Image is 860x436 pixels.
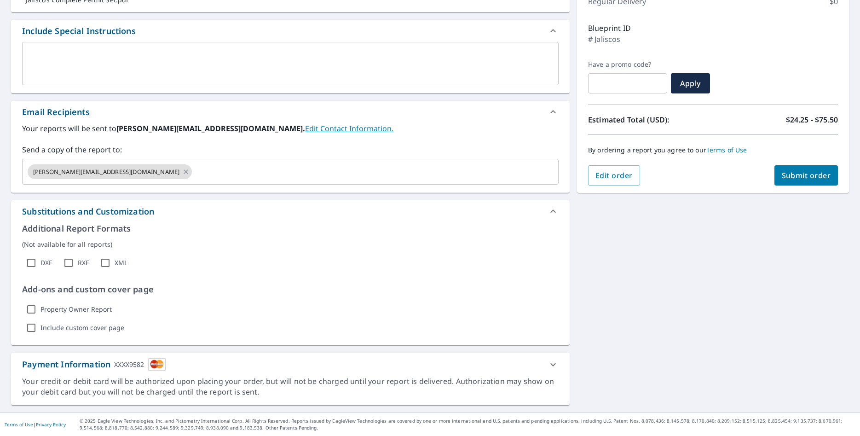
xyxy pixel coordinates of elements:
label: Include custom cover page [40,324,124,332]
div: [PERSON_NAME][EMAIL_ADDRESS][DOMAIN_NAME] [28,164,192,179]
span: [PERSON_NAME][EMAIL_ADDRESS][DOMAIN_NAME] [28,168,185,176]
label: RXF [78,259,89,267]
label: Send a copy of the report to: [22,144,559,155]
div: Include Special Instructions [22,25,136,37]
div: Include Special Instructions [11,20,570,42]
div: Your credit or debit card will be authorized upon placing your order, but will not be charged unt... [22,376,559,397]
span: Submit order [782,170,831,180]
a: Terms of Use [5,421,33,428]
div: XXXX9582 [114,358,144,371]
div: Payment Information [22,358,166,371]
label: Your reports will be sent to [22,123,559,134]
a: EditContactInfo [305,123,393,134]
div: Substitutions and Customization [11,200,570,222]
b: [PERSON_NAME][EMAIL_ADDRESS][DOMAIN_NAME]. [116,123,305,134]
p: $24.25 - $75.50 [786,114,838,125]
button: Apply [671,73,710,93]
label: XML [115,259,127,267]
p: By ordering a report you agree to our [588,146,838,154]
p: Estimated Total (USD): [588,114,713,125]
div: Substitutions and Customization [22,205,154,218]
div: Payment InformationXXXX9582cardImage [11,353,570,376]
span: Edit order [595,170,633,180]
button: Submit order [774,165,838,186]
a: Terms of Use [706,145,747,154]
p: | [5,422,66,427]
img: cardImage [148,358,166,371]
p: Additional Report Formats [22,222,559,235]
p: Add-ons and custom cover page [22,283,559,296]
button: Edit order [588,165,640,186]
div: Email Recipients [22,106,90,118]
p: (Not available for all reports) [22,239,559,249]
label: Have a promo code? [588,60,667,69]
p: © 2025 Eagle View Technologies, Inc. and Pictometry International Corp. All Rights Reserved. Repo... [80,418,855,431]
p: # Jaliscos [588,34,621,45]
span: Apply [678,78,703,88]
p: Blueprint ID [588,23,631,34]
div: Email Recipients [11,101,570,123]
label: Property Owner Report [40,305,112,314]
a: Privacy Policy [36,421,66,428]
label: DXF [40,259,52,267]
